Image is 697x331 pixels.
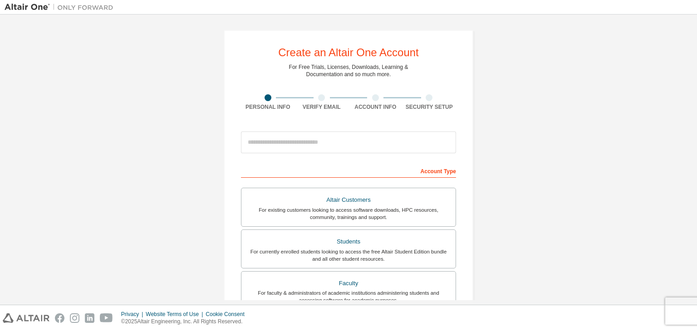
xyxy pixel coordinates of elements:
[121,311,146,318] div: Privacy
[55,313,64,323] img: facebook.svg
[241,103,295,111] div: Personal Info
[348,103,402,111] div: Account Info
[5,3,118,12] img: Altair One
[85,313,94,323] img: linkedin.svg
[402,103,456,111] div: Security Setup
[3,313,49,323] img: altair_logo.svg
[247,194,450,206] div: Altair Customers
[121,318,250,326] p: © 2025 Altair Engineering, Inc. All Rights Reserved.
[206,311,250,318] div: Cookie Consent
[247,235,450,248] div: Students
[247,248,450,263] div: For currently enrolled students looking to access the free Altair Student Edition bundle and all ...
[146,311,206,318] div: Website Terms of Use
[241,163,456,178] div: Account Type
[100,313,113,323] img: youtube.svg
[289,63,408,78] div: For Free Trials, Licenses, Downloads, Learning & Documentation and so much more.
[70,313,79,323] img: instagram.svg
[278,47,419,58] div: Create an Altair One Account
[247,206,450,221] div: For existing customers looking to access software downloads, HPC resources, community, trainings ...
[247,289,450,304] div: For faculty & administrators of academic institutions administering students and accessing softwa...
[295,103,349,111] div: Verify Email
[247,277,450,290] div: Faculty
